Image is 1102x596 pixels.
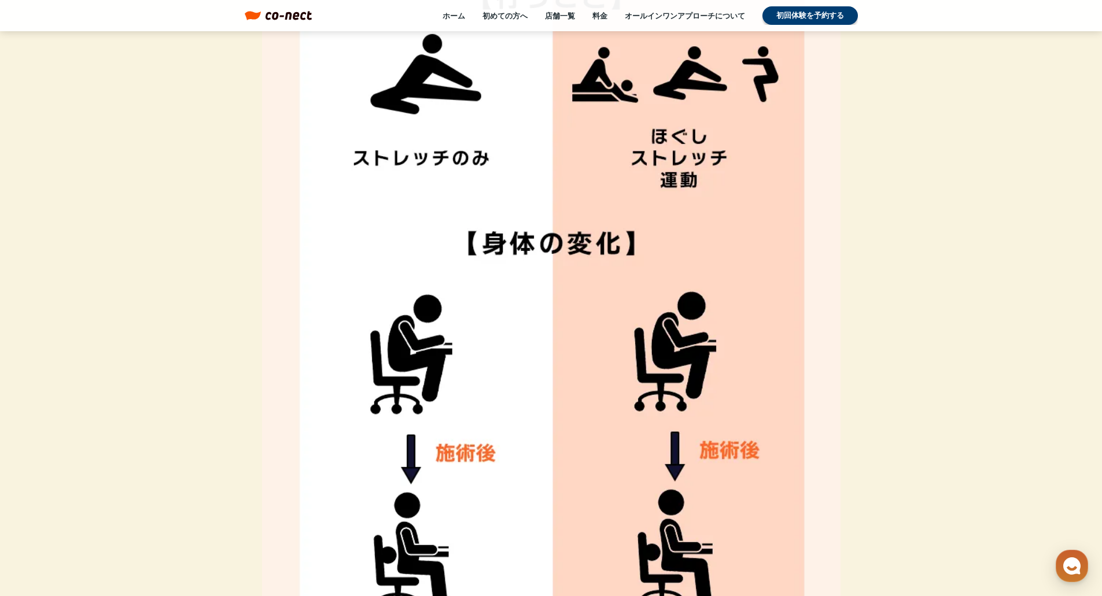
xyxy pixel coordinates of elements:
a: 料金 [592,10,607,21]
a: チャット [76,367,149,395]
a: 初めての方へ [482,10,528,21]
a: 初回体験を予約する [762,6,858,25]
a: ホーム [443,10,465,21]
span: チャット [99,384,127,394]
span: ホーム [30,384,50,393]
a: 店舗一覧 [545,10,575,21]
a: 設定 [149,367,222,395]
a: ホーム [3,367,76,395]
a: オールインワンアプローチについて [625,10,745,21]
span: 設定 [179,384,193,393]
